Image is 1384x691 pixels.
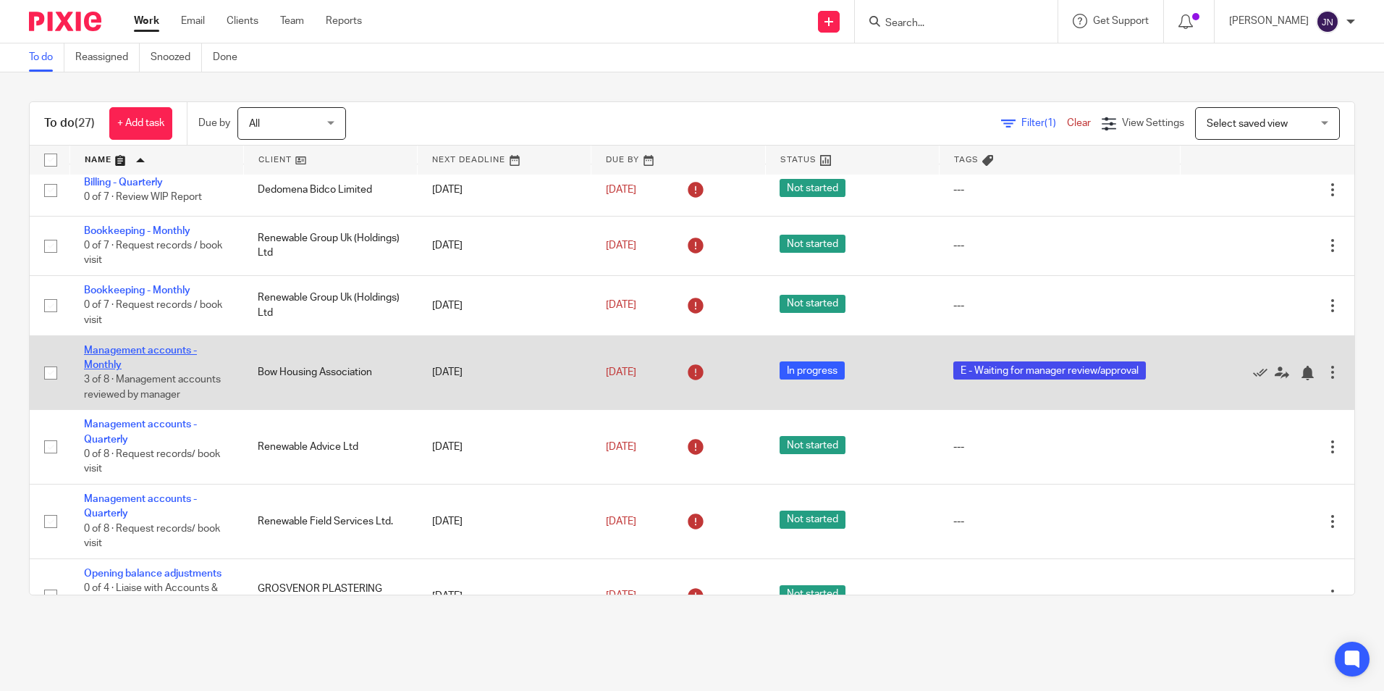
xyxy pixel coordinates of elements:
a: Clear [1067,118,1091,128]
a: Bookkeeping - Monthly [84,285,190,296]
span: All [249,119,260,129]
span: [DATE] [606,516,636,527]
span: Not started [780,585,845,603]
td: [DATE] [418,410,591,485]
span: [DATE] [606,367,636,377]
span: Not started [780,436,845,454]
span: [DATE] [606,591,636,601]
a: + Add task [109,107,172,140]
td: Dedomena Bidco Limited [243,164,417,216]
td: GROSVENOR PLASTERING SERVICES LIMITED [243,558,417,633]
span: Not started [780,295,845,313]
div: --- [953,238,1165,253]
div: --- [953,440,1165,454]
a: Billing - Quarterly [84,177,163,188]
p: [PERSON_NAME] [1229,14,1309,28]
span: (27) [75,117,95,129]
span: [DATE] [606,301,636,311]
span: 0 of 7 · Request records / book visit [84,301,222,326]
input: Search [884,17,1014,30]
div: --- [953,589,1165,603]
img: svg%3E [1316,10,1339,33]
span: 0 of 4 · Liaise with Accounts & Advisory / Audit teams regarding progress of... [84,583,218,623]
a: Management accounts - Quarterly [84,419,197,444]
td: [DATE] [418,485,591,559]
p: Due by [198,116,230,130]
td: [DATE] [418,276,591,335]
span: 0 of 8 · Request records/ book visit [84,524,220,549]
a: Management accounts - Monthly [84,345,197,370]
td: [DATE] [418,558,591,633]
span: [DATE] [606,240,636,251]
span: Tags [954,156,979,164]
td: Renewable Advice Ltd [243,410,417,485]
span: 0 of 8 · Request records/ book visit [84,449,220,474]
td: [DATE] [418,335,591,410]
a: Mark as done [1253,365,1275,380]
span: Select saved view [1207,119,1288,129]
a: To do [29,43,64,72]
span: Filter [1021,118,1067,128]
td: Renewable Group Uk (Holdings) Ltd [243,216,417,275]
span: 3 of 8 · Management accounts reviewed by manager [84,374,221,400]
a: Reassigned [75,43,140,72]
a: Bookkeeping - Monthly [84,226,190,236]
a: Done [213,43,248,72]
span: E - Waiting for manager review/approval [953,361,1146,380]
span: In progress [780,361,845,380]
div: --- [953,298,1165,313]
td: Renewable Group Uk (Holdings) Ltd [243,276,417,335]
a: Clients [227,14,258,28]
span: [DATE] [606,185,636,195]
a: Reports [326,14,362,28]
a: Opening balance adjustments [84,569,221,579]
td: Bow Housing Association [243,335,417,410]
span: Not started [780,179,845,197]
span: [DATE] [606,442,636,452]
td: [DATE] [418,164,591,216]
div: --- [953,183,1165,197]
h1: To do [44,116,95,131]
a: Email [181,14,205,28]
td: [DATE] [418,216,591,275]
div: --- [953,514,1165,529]
td: Renewable Field Services Ltd. [243,485,417,559]
span: Not started [780,235,845,253]
a: Work [134,14,159,28]
img: Pixie [29,12,101,31]
span: 0 of 7 · Request records / book visit [84,240,222,266]
span: (1) [1045,118,1056,128]
span: View Settings [1122,118,1184,128]
span: Not started [780,511,845,529]
span: Get Support [1093,16,1149,26]
a: Snoozed [151,43,202,72]
a: Management accounts - Quarterly [84,494,197,519]
a: Team [280,14,304,28]
span: 0 of 7 · Review WIP Report [84,192,202,202]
